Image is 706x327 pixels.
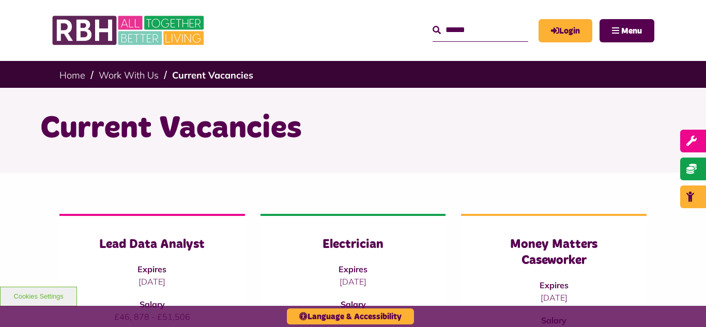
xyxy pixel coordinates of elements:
[80,237,224,253] h3: Lead Data Analyst
[59,69,85,81] a: Home
[287,308,414,324] button: Language & Accessibility
[482,237,626,269] h3: Money Matters Caseworker
[172,69,253,81] a: Current Vacancies
[540,280,569,290] strong: Expires
[482,291,626,304] p: [DATE]
[539,19,592,42] a: MyRBH
[281,237,425,253] h3: Electrician
[600,19,654,42] button: Navigation
[659,281,706,327] iframe: Netcall Web Assistant for live chat
[137,264,166,274] strong: Expires
[281,275,425,288] p: [DATE]
[341,299,366,309] strong: Salary
[339,264,367,274] strong: Expires
[52,10,207,51] img: RBH
[80,275,224,288] p: [DATE]
[40,108,666,149] h1: Current Vacancies
[140,299,165,309] strong: Salary
[621,27,642,35] span: Menu
[99,69,159,81] a: Work With Us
